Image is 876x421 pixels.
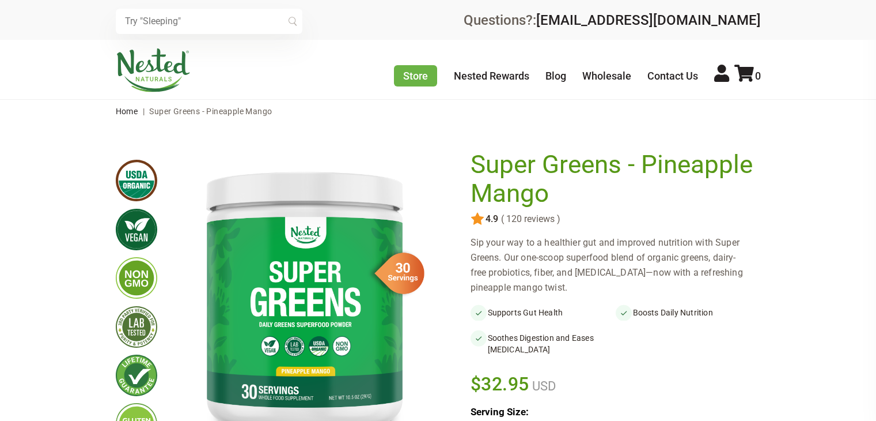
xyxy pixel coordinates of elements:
[116,209,157,250] img: vegan
[471,212,484,226] img: star.svg
[116,9,302,34] input: Try "Sleeping"
[464,13,761,27] div: Questions?:
[536,12,761,28] a: [EMAIL_ADDRESS][DOMAIN_NAME]
[471,151,755,208] h1: Super Greens - Pineapple Mango
[471,406,529,418] b: Serving Size:
[755,70,761,82] span: 0
[116,355,157,396] img: lifetimeguarantee
[582,70,631,82] a: Wholesale
[116,48,191,92] img: Nested Naturals
[116,100,761,123] nav: breadcrumbs
[647,70,698,82] a: Contact Us
[116,160,157,201] img: usdaorganic
[498,214,560,224] span: ( 120 reviews )
[484,214,498,224] span: 4.9
[471,235,761,295] div: Sip your way to a healthier gut and improved nutrition with Super Greens. Our one-scoop superfood...
[116,107,138,116] a: Home
[616,305,761,321] li: Boosts Daily Nutrition
[367,249,424,298] img: sg-servings-30.png
[116,306,157,348] img: thirdpartytested
[529,379,556,393] span: USD
[140,107,147,116] span: |
[116,257,157,299] img: gmofree
[545,70,566,82] a: Blog
[471,371,530,397] span: $32.95
[454,70,529,82] a: Nested Rewards
[394,65,437,87] a: Store
[471,330,616,358] li: Soothes Digestion and Eases [MEDICAL_DATA]
[734,70,761,82] a: 0
[471,305,616,321] li: Supports Gut Health
[149,107,272,116] span: Super Greens - Pineapple Mango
